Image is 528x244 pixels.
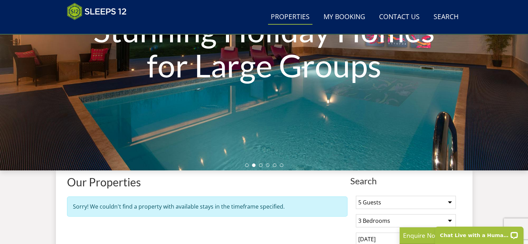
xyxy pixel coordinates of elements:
iframe: LiveChat chat widget [430,222,528,244]
div: Sorry! We couldn't find a property with available stays in the timeframe specified. [67,196,347,217]
a: Properties [268,9,312,25]
iframe: Customer reviews powered by Trustpilot [64,24,136,30]
p: Enquire Now [403,231,507,240]
a: My Booking [321,9,368,25]
span: Search [350,176,461,186]
a: Search [431,9,461,25]
h1: Our Properties [67,176,347,188]
a: Contact Us [376,9,422,25]
img: Sleeps 12 [67,3,127,20]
